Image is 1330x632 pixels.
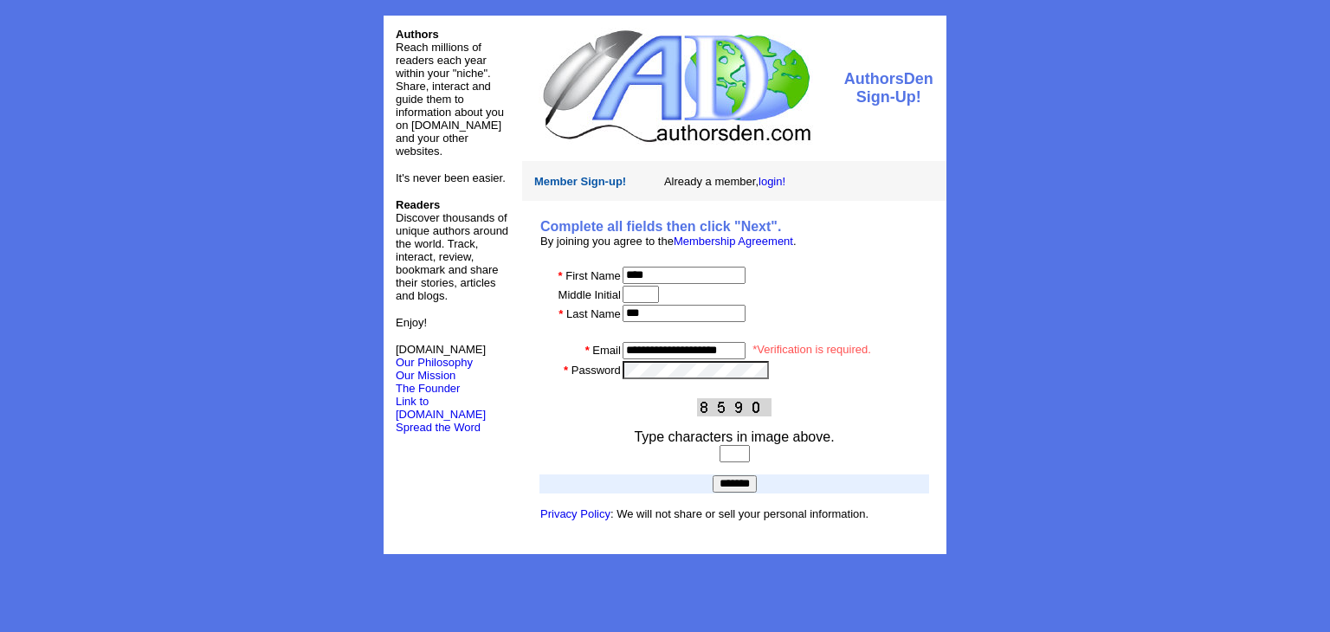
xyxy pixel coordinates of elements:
font: Password [571,364,621,377]
font: First Name [565,269,621,282]
font: Enjoy! [396,316,427,329]
a: Privacy Policy [540,507,610,520]
a: Membership Agreement [674,235,793,248]
img: logo.jpg [539,28,813,145]
font: Last Name [566,307,621,320]
b: Readers [396,198,440,211]
font: [DOMAIN_NAME] [396,343,486,369]
font: *Verification is required. [752,343,871,356]
a: Our Mission [396,369,455,382]
font: Type characters in image above. [634,429,834,444]
a: login! [759,175,785,188]
font: Reach millions of readers each year within your "niche". Share, interact and guide them to inform... [396,41,504,158]
font: Discover thousands of unique authors around the world. Track, interact, review, bookmark and shar... [396,198,508,302]
a: Our Philosophy [396,356,473,369]
font: Email [592,344,621,357]
b: Complete all fields then click "Next". [540,219,781,234]
a: Link to [DOMAIN_NAME] [396,395,486,421]
font: AuthorsDen Sign-Up! [844,70,933,106]
font: Member Sign-up! [534,175,626,188]
a: The Founder [396,382,460,395]
font: It's never been easier. [396,171,506,184]
font: Middle Initial [558,288,621,301]
font: Spread the Word [396,421,481,434]
font: Authors [396,28,439,41]
img: This Is CAPTCHA Image [697,398,772,416]
font: : We will not share or sell your personal information. [540,507,868,520]
font: By joining you agree to the . [540,235,797,248]
a: Spread the Word [396,419,481,434]
font: Already a member, [664,175,785,188]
